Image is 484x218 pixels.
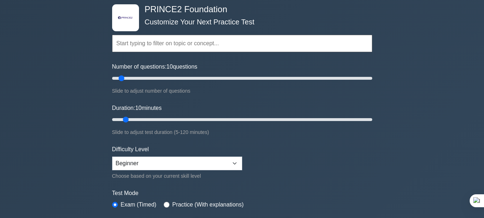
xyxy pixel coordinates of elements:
[112,62,197,71] label: Number of questions: questions
[121,200,157,209] label: Exam (Timed)
[112,145,149,154] label: Difficulty Level
[135,105,142,111] span: 10
[142,4,337,15] h4: PRINCE2 Foundation
[112,172,242,180] div: Choose based on your current skill level
[112,35,372,52] input: Start typing to filter on topic or concept...
[172,200,244,209] label: Practice (With explanations)
[112,128,372,136] div: Slide to adjust test duration (5-120 minutes)
[112,189,372,198] label: Test Mode
[167,64,173,70] span: 10
[112,104,162,112] label: Duration: minutes
[112,87,372,95] div: Slide to adjust number of questions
